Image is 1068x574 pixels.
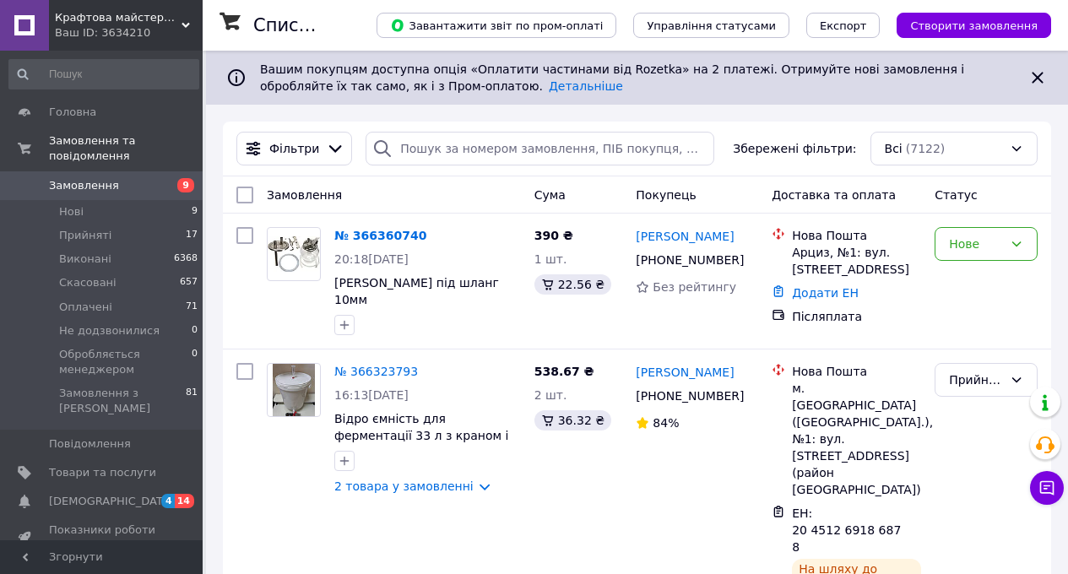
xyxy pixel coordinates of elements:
div: [PHONE_NUMBER] [632,248,745,272]
span: ЕН: 20 4512 6918 6878 [792,506,901,554]
span: Замовлення та повідомлення [49,133,203,164]
a: 2 товара у замовленні [334,479,474,493]
a: Фото товару [267,227,321,281]
span: Головна [49,105,96,120]
span: (7122) [906,142,946,155]
span: 0 [192,323,198,338]
span: 16:13[DATE] [334,388,409,402]
span: 14 [175,494,194,508]
a: Фото товару [267,363,321,417]
div: Нове [949,235,1003,253]
div: Арциз, №1: вул. [STREET_ADDRESS] [792,244,921,278]
span: Без рейтингу [653,280,736,294]
span: Виконані [59,252,111,267]
div: Нова Пошта [792,227,921,244]
div: м. [GEOGRAPHIC_DATA] ([GEOGRAPHIC_DATA].), №1: вул. [STREET_ADDRESS] (район [GEOGRAPHIC_DATA]) [792,380,921,498]
button: Завантажити звіт по пром-оплаті [377,13,616,38]
span: 2 шт. [534,388,567,402]
button: Управління статусами [633,13,789,38]
img: Фото товару [273,364,316,416]
img: Фото товару [268,236,320,273]
div: 36.32 ₴ [534,410,611,430]
span: 390 ₴ [534,229,573,242]
input: Пошук [8,59,199,89]
span: Замовлення з [PERSON_NAME] [59,386,186,416]
a: № 366360740 [334,229,426,242]
span: 20:18[DATE] [334,252,409,266]
span: Не додзвонилися [59,323,160,338]
a: № 366323793 [334,365,418,378]
div: Прийнято [949,371,1003,389]
span: Замовлення [49,178,119,193]
span: Прийняті [59,228,111,243]
span: Оплачені [59,300,112,315]
span: Товари та послуги [49,465,156,480]
a: Додати ЕН [792,286,859,300]
span: Нові [59,204,84,219]
span: Статус [935,188,978,202]
div: Післяплата [792,308,921,325]
div: 22.56 ₴ [534,274,611,295]
span: Доставка та оплата [772,188,896,202]
span: Показники роботи компанії [49,523,156,553]
a: [PERSON_NAME] [636,364,734,381]
a: Створити замовлення [880,18,1051,31]
button: Чат з покупцем [1030,471,1064,505]
a: [PERSON_NAME] під шланг 10мм [334,276,499,306]
div: [PHONE_NUMBER] [632,384,745,408]
span: Управління статусами [647,19,776,32]
button: Експорт [806,13,881,38]
span: 81 [186,386,198,416]
a: [PERSON_NAME] [636,228,734,245]
span: Крафтова майстерня напоїв [55,10,182,25]
span: 17 [186,228,198,243]
span: 6368 [174,252,198,267]
span: Повідомлення [49,436,131,452]
h1: Список замовлень [253,15,425,35]
span: Cума [534,188,566,202]
span: 84% [653,416,679,430]
span: 9 [177,178,194,192]
span: 0 [192,347,198,377]
span: Всі [885,140,903,157]
span: Збережені фільтри: [733,140,856,157]
div: Нова Пошта [792,363,921,380]
span: 4 [161,494,175,508]
button: Створити замовлення [897,13,1051,38]
span: Вашим покупцям доступна опція «Оплатити частинами від Rozetka» на 2 платежі. Отримуйте нові замов... [260,62,964,93]
span: Експорт [820,19,867,32]
span: Фільтри [269,140,319,157]
span: 1 шт. [534,252,567,266]
span: Покупець [636,188,696,202]
input: Пошук за номером замовлення, ПІБ покупця, номером телефону, Email, номером накладної [366,132,714,165]
a: Відро ємність для ферментації 33 л з краном і гідрозатвором [334,412,508,459]
a: Детальніше [549,79,623,93]
span: Завантажити звіт по пром-оплаті [390,18,603,33]
span: [DEMOGRAPHIC_DATA] [49,494,174,509]
span: 657 [180,275,198,290]
span: 538.67 ₴ [534,365,594,378]
span: Обробляється менеджером [59,347,192,377]
span: 9 [192,204,198,219]
span: 71 [186,300,198,315]
span: Скасовані [59,275,117,290]
div: Ваш ID: 3634210 [55,25,203,41]
span: Замовлення [267,188,342,202]
span: Створити замовлення [910,19,1038,32]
